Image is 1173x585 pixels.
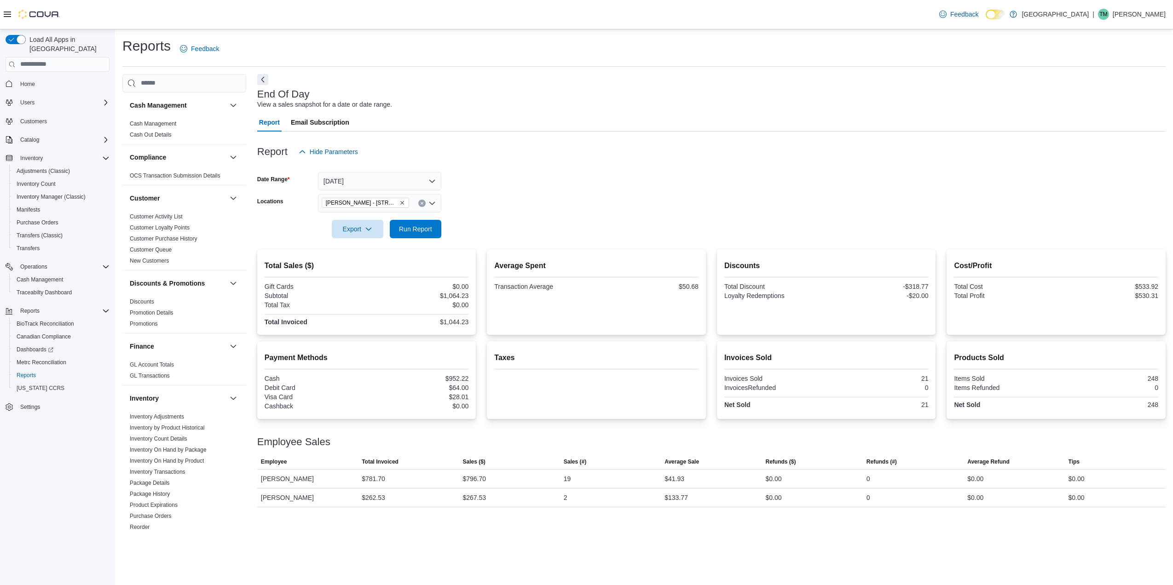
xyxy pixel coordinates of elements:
input: Dark Mode [986,10,1005,19]
span: Transfers [17,245,40,252]
div: Cash [265,375,365,382]
div: $0.00 [1069,473,1085,484]
div: Tre Mace [1098,9,1109,20]
span: Operations [17,261,110,272]
strong: Net Sold [954,401,980,408]
a: Customer Queue [130,247,172,253]
div: 0 [867,473,870,484]
a: Package Details [130,480,170,486]
a: Home [17,79,39,90]
div: 21 [828,401,929,408]
button: [US_STATE] CCRS [9,382,113,395]
a: Customer Activity List [130,213,183,220]
a: Customers [17,116,51,127]
span: Canadian Compliance [17,333,71,340]
span: Customer Queue [130,246,172,253]
span: Run Report [399,224,432,234]
a: Inventory Count [13,178,59,189]
div: $952.22 [369,375,469,382]
h3: Customer [130,194,160,203]
label: Locations [257,198,283,205]
span: Load All Apps in [GEOGRAPHIC_DATA] [26,35,110,53]
p: [GEOGRAPHIC_DATA] [1022,9,1089,20]
span: Reports [17,372,36,379]
span: Promotion Details [130,309,173,316]
span: Users [20,99,35,106]
div: 0 [828,384,929,391]
button: Discounts & Promotions [228,278,239,289]
label: Date Range [257,176,290,183]
button: Operations [17,261,51,272]
a: Customer Loyalty Points [130,224,190,231]
div: 0 [1058,384,1158,391]
div: $50.68 [598,283,699,290]
div: Visa Card [265,393,365,401]
div: $0.00 [1069,492,1085,503]
h3: Employee Sales [257,436,330,447]
button: Inventory Manager (Classic) [9,190,113,203]
div: Customer [122,211,246,270]
button: Settings [2,400,113,413]
h3: Inventory [130,394,159,403]
span: Inventory On Hand by Package [130,446,207,453]
div: 248 [1058,401,1158,408]
span: Promotions [130,320,158,327]
a: Canadian Compliance [13,331,75,342]
span: Report [259,113,280,132]
button: Traceabilty Dashboard [9,286,113,299]
span: Inventory On Hand by Product [130,457,204,465]
div: 0 [867,492,870,503]
strong: Net Sold [724,401,751,408]
span: Washington CCRS [13,383,110,394]
h3: Finance [130,342,154,351]
h2: Taxes [494,352,699,363]
div: 2 [564,492,567,503]
div: Debit Card [265,384,365,391]
button: Hide Parameters [295,143,362,161]
span: Feedback [191,44,219,53]
a: Feedback [936,5,982,23]
span: BioTrack Reconciliation [13,318,110,329]
a: Feedback [176,40,223,58]
span: Customer Loyalty Points [130,224,190,231]
h2: Average Spent [494,260,699,271]
a: OCS Transaction Submission Details [130,172,220,179]
span: Inventory Count [17,180,56,188]
span: Settings [20,403,40,411]
span: Inventory [17,153,110,164]
button: Purchase Orders [9,216,113,229]
div: Inventory [122,411,246,547]
strong: Total Invoiced [265,318,307,326]
h3: Discounts & Promotions [130,279,205,288]
span: Catalog [20,136,39,143]
span: OCS Transaction Submission Details [130,172,220,179]
button: Customers [2,115,113,128]
button: Cash Management [130,101,226,110]
h3: Cash Management [130,101,187,110]
span: Product Expirations [130,501,178,509]
span: [PERSON_NAME] - [STREET_ADDRESS] [326,198,398,207]
div: $533.92 [1058,283,1158,290]
button: Customer [130,194,226,203]
span: Cash Management [17,276,63,283]
button: Open list of options [428,200,436,207]
a: Inventory On Hand by Package [130,447,207,453]
div: Subtotal [265,292,365,299]
button: Remove Moore - 105 SE 19th St from selection in this group [399,200,405,206]
div: $1,044.23 [369,318,469,326]
h2: Cost/Profit [954,260,1158,271]
span: Inventory Transactions [130,468,185,476]
a: Adjustments (Classic) [13,166,74,177]
div: -$318.77 [828,283,929,290]
span: Reorder [130,523,150,531]
button: Canadian Compliance [9,330,113,343]
div: Discounts & Promotions [122,296,246,333]
button: Users [17,97,38,108]
span: Package Details [130,479,170,487]
a: Reports [13,370,40,381]
a: Cash Management [130,120,176,127]
p: | [1092,9,1094,20]
div: View a sales snapshot for a date or date range. [257,100,392,109]
span: Hide Parameters [310,147,358,156]
button: Reports [17,305,43,316]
